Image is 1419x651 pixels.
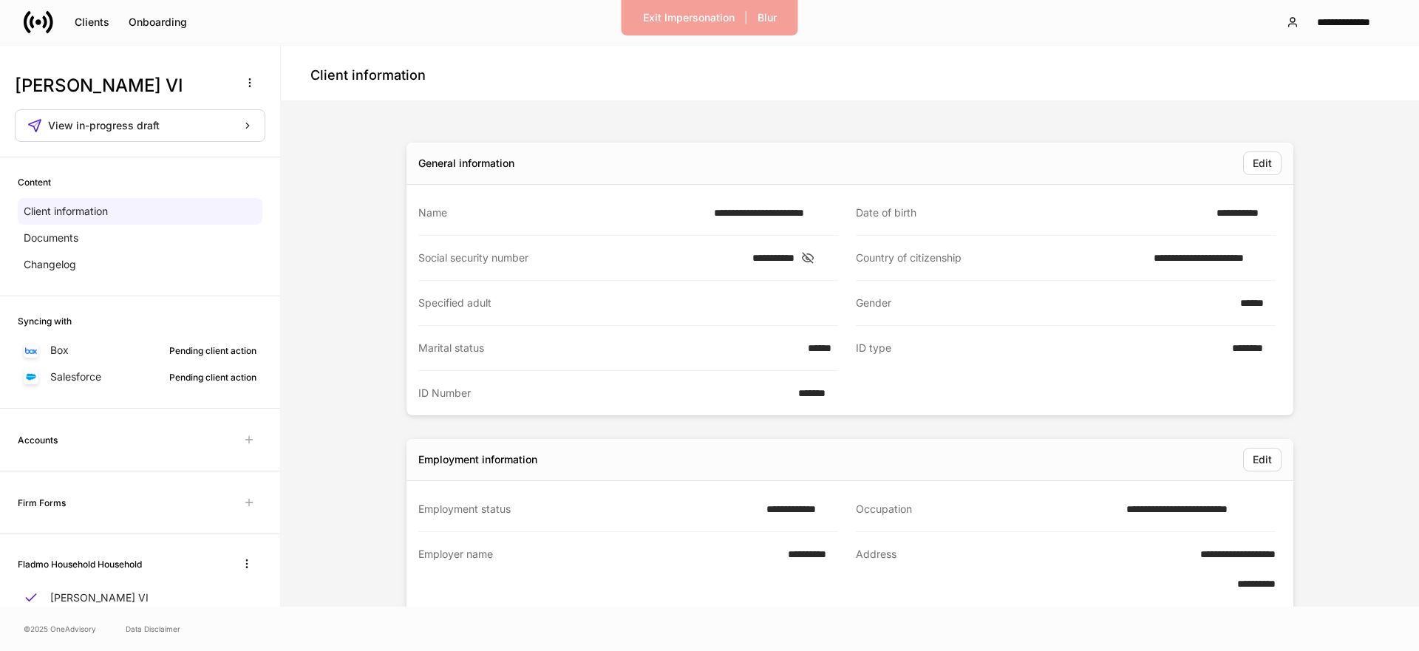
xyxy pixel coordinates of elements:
div: General information [418,156,514,171]
span: View in-progress draft [48,120,160,131]
div: Edit [1253,158,1272,168]
span: Unavailable with outstanding requests for information [236,489,262,516]
button: Blur [748,6,786,30]
button: Clients [65,10,119,34]
div: Marital status [418,341,799,355]
button: View in-progress draft [15,109,265,142]
p: Box [50,343,69,358]
h3: [PERSON_NAME] VI [15,74,228,98]
img: oYqM9ojoZLfzCHUefNbBcWHcyDPbQKagtYciMC8pFl3iZXy3dU33Uwy+706y+0q2uJ1ghNQf2OIHrSh50tUd9HaB5oMc62p0G... [25,347,37,354]
a: Changelog [18,251,262,278]
p: Documents [24,231,78,245]
div: Employment information [418,452,537,467]
a: SalesforcePending client action [18,364,262,390]
a: Documents [18,225,262,251]
p: Salesforce [50,369,101,384]
button: Edit [1243,448,1282,471]
div: Specified adult [418,296,829,310]
div: Country of citizenship [856,250,1145,265]
a: BoxPending client action [18,337,262,364]
a: Data Disclaimer [126,623,180,635]
div: Occupation [856,502,1117,517]
div: Date of birth [856,205,1208,220]
button: Edit [1243,151,1282,175]
div: Blur [758,13,777,23]
button: Exit Impersonation [633,6,744,30]
div: ID type [856,341,1223,356]
div: Gender [856,296,1231,310]
div: Pending client action [169,344,256,358]
div: Employer name [418,547,779,621]
div: Onboarding [129,17,187,27]
a: Client information [18,198,262,225]
h6: Fladmo Household Household [18,557,142,571]
div: Employment status [418,502,758,517]
div: Exit Impersonation [643,13,735,23]
h6: Firm Forms [18,496,66,510]
div: ID Number [418,386,789,401]
div: Social security number [418,250,743,265]
h6: Content [18,175,51,189]
button: Onboarding [119,10,197,34]
p: [PERSON_NAME] VI [50,590,149,605]
h6: Accounts [18,433,58,447]
div: Clients [75,17,109,27]
div: Name [418,205,705,220]
p: Changelog [24,257,76,272]
div: Edit [1253,454,1272,465]
span: Unavailable with outstanding requests for information [236,426,262,453]
div: Address [856,547,1155,621]
h6: Syncing with [18,314,72,328]
p: Client information [24,204,108,219]
h4: Client information [310,67,426,84]
a: [PERSON_NAME] VI [18,584,262,611]
div: Pending client action [169,370,256,384]
span: © 2025 OneAdvisory [24,623,96,635]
